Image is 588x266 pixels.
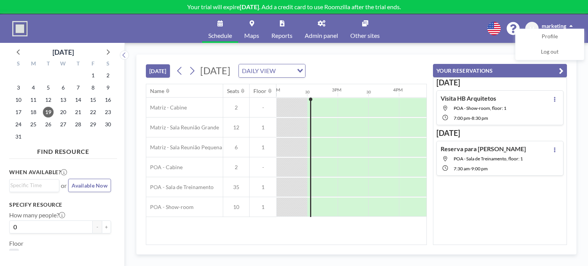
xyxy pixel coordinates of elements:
span: 9:00 PM [471,166,488,171]
span: Matriz - Sala Reunião Grande [146,124,219,131]
span: Sunday, August 10, 2025 [13,95,24,105]
span: Monday, August 18, 2025 [28,107,39,117]
span: Thursday, August 14, 2025 [73,95,83,105]
span: Sunday, August 24, 2025 [13,119,24,130]
span: POA - Cabine [146,164,183,171]
span: Tuesday, August 26, 2025 [43,119,54,130]
a: Other sites [344,14,386,43]
span: Wednesday, August 13, 2025 [58,95,69,105]
div: M [26,59,41,69]
button: [DATE] [146,64,170,78]
label: How many people? [9,211,65,219]
div: 4PM [393,87,403,93]
span: Thursday, August 21, 2025 [73,107,83,117]
button: - [93,220,102,233]
span: Tuesday, August 5, 2025 [43,82,54,93]
div: Floor [253,88,266,95]
h3: Specify resource [9,201,111,208]
h4: Visita HB Arquitetos [441,95,496,102]
div: S [100,59,115,69]
div: Search for option [10,180,59,191]
span: Wednesday, August 6, 2025 [58,82,69,93]
span: 1 [250,144,276,151]
div: Search for option [239,64,305,77]
div: W [56,59,71,69]
h4: Reserva para [PERSON_NAME] [441,145,526,153]
span: Friday, August 1, 2025 [88,70,98,81]
span: 1 [250,124,276,131]
span: 2 [223,104,249,111]
span: 1 [250,184,276,191]
a: Profile [516,29,584,44]
span: 7:00 PM [454,115,470,121]
span: Monday, August 11, 2025 [28,95,39,105]
div: F [85,59,100,69]
span: Available Now [72,182,108,189]
span: 7:30 AM [454,166,470,171]
span: Friday, August 8, 2025 [88,82,98,93]
span: 10 [223,204,249,211]
span: POA - Show-room [146,204,194,211]
div: Name [150,88,164,95]
span: Friday, August 15, 2025 [88,95,98,105]
span: Thursday, August 7, 2025 [73,82,83,93]
div: S [11,59,26,69]
span: Monday, August 25, 2025 [28,119,39,130]
span: - [250,104,276,111]
span: Wednesday, August 20, 2025 [58,107,69,117]
span: POA - Sala de Treinamento, floor: 1 [454,156,523,162]
span: Schedule [208,33,232,39]
span: Saturday, August 9, 2025 [103,82,113,93]
span: 12 [223,124,249,131]
span: 8:30 PM [472,115,488,121]
span: 2 [223,164,249,171]
b: [DATE] [240,3,259,10]
span: Saturday, August 30, 2025 [103,119,113,130]
span: M [529,25,534,32]
span: Tuesday, August 12, 2025 [43,95,54,105]
span: Wednesday, August 27, 2025 [58,119,69,130]
h3: [DATE] [436,128,563,138]
span: Saturday, August 2, 2025 [103,70,113,81]
div: 30 [305,90,310,95]
div: [DATE] [52,47,74,57]
a: Log out [516,44,584,60]
span: marketing [542,23,566,29]
a: Schedule [202,14,238,43]
span: Friday, August 22, 2025 [88,107,98,117]
span: or [61,182,67,189]
span: Admin panel [305,33,338,39]
h3: [DATE] [436,78,563,87]
button: Available Now [68,179,111,192]
img: organization-logo [12,21,28,36]
a: Admin panel [299,14,344,43]
span: - [250,164,276,171]
span: Other sites [350,33,380,39]
span: Saturday, August 23, 2025 [103,107,113,117]
span: Friday, August 29, 2025 [88,119,98,130]
span: Saturday, August 16, 2025 [103,95,113,105]
span: Monday, August 4, 2025 [28,82,39,93]
span: Log out [541,48,559,56]
div: 30 [366,90,371,95]
a: Maps [238,14,265,43]
span: Reports [271,33,292,39]
span: 6 [223,144,249,151]
h4: FIND RESOURCE [9,145,117,155]
span: 1 [250,204,276,211]
div: 3PM [332,87,341,93]
span: [DATE] [200,65,230,76]
input: Search for option [10,181,55,189]
span: Tuesday, August 19, 2025 [43,107,54,117]
div: T [70,59,85,69]
span: POA - Show-room, floor: 1 [454,105,506,111]
span: DAILY VIEW [240,66,277,76]
div: T [41,59,56,69]
span: Maps [244,33,259,39]
span: - [470,166,471,171]
input: Search for option [278,66,292,76]
span: POA - Sala de Treinamento [146,184,214,191]
span: Profile [542,33,558,41]
button: YOUR RESERVATIONS [433,64,567,77]
span: 35 [223,184,249,191]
